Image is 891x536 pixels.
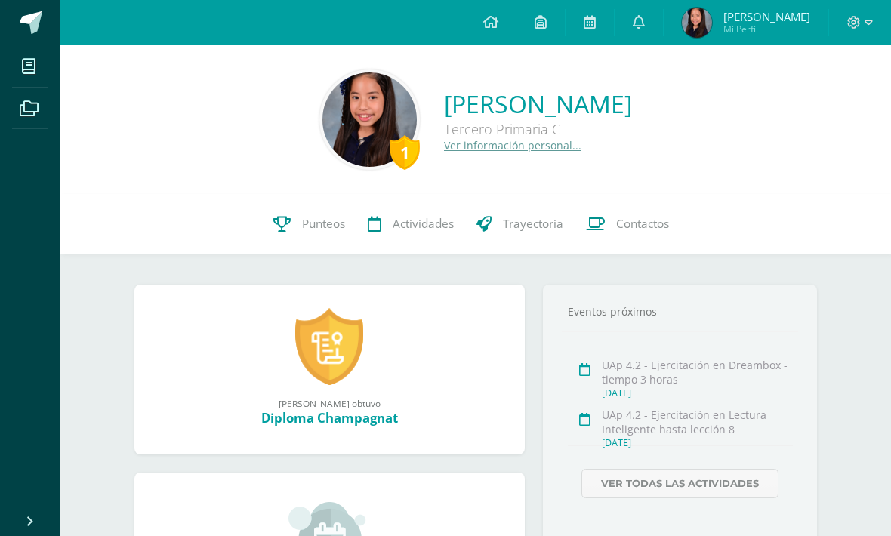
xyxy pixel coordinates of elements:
[602,408,792,436] div: UAp 4.2 - Ejercitación en Lectura Inteligente hasta lección 8
[262,194,356,254] a: Punteos
[602,436,792,449] div: [DATE]
[393,216,454,232] span: Actividades
[575,194,680,254] a: Contactos
[444,138,581,152] a: Ver información personal...
[356,194,465,254] a: Actividades
[581,469,778,498] a: Ver todas las actividades
[616,216,669,232] span: Contactos
[602,358,792,387] div: UAp 4.2 - Ejercitación en Dreambox - tiempo 3 horas
[302,216,345,232] span: Punteos
[723,23,810,35] span: Mi Perfil
[444,88,632,120] a: [PERSON_NAME]
[503,216,563,232] span: Trayectoria
[150,409,510,427] div: Diploma Champagnat
[390,135,420,170] div: 1
[444,120,632,138] div: Tercero Primaria C
[150,397,510,409] div: [PERSON_NAME] obtuvo
[465,194,575,254] a: Trayectoria
[602,387,792,399] div: [DATE]
[322,72,417,167] img: d6aa207cae63095077846e658ba085c4.png
[723,9,810,24] span: [PERSON_NAME]
[682,8,712,38] img: 79cf2122a073f3a29f24ae124a58102c.png
[562,304,798,319] div: Eventos próximos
